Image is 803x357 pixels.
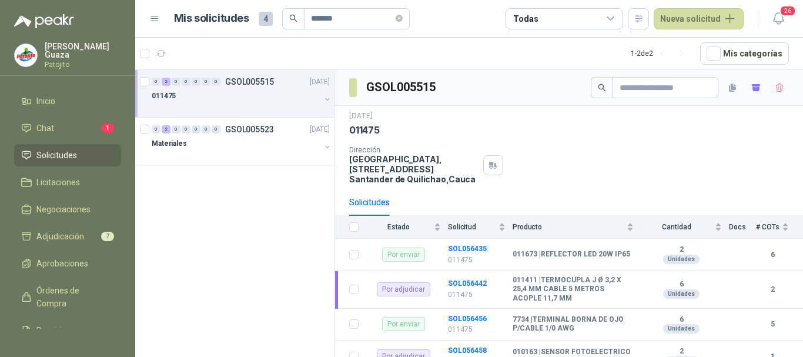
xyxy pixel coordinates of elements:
[513,12,538,25] div: Todas
[513,276,634,303] b: 011411 | TERMOCUPLA J Ø 3,2 X 25,4 MM CABLE 5 METROS ACOPLE 11,7 MM
[225,125,274,134] p: GSOL005523
[448,216,513,239] th: Solicitud
[162,125,170,134] div: 2
[36,95,55,108] span: Inicio
[349,146,479,154] p: Dirección
[779,5,796,16] span: 26
[101,124,114,133] span: 1
[152,78,160,86] div: 0
[289,14,297,22] span: search
[14,252,121,275] a: Aprobaciones
[152,138,187,149] p: Materiales
[101,232,114,241] span: 7
[366,223,431,231] span: Estado
[641,347,722,356] b: 2
[36,149,77,162] span: Solicitudes
[641,216,729,239] th: Cantidad
[45,42,121,59] p: [PERSON_NAME] Guaza
[202,78,210,86] div: 0
[14,117,121,139] a: Chat1
[152,122,332,160] a: 0 2 0 0 0 0 0 GSOL005523[DATE] Materiales
[36,284,110,310] span: Órdenes de Compra
[36,176,80,189] span: Licitaciones
[212,78,220,86] div: 0
[513,223,624,231] span: Producto
[641,223,712,231] span: Cantidad
[192,78,200,86] div: 0
[448,223,496,231] span: Solicitud
[448,315,487,323] a: SOL056456
[14,225,121,248] a: Adjudicación7
[36,203,91,216] span: Negociaciones
[663,289,700,299] div: Unidades
[700,42,789,65] button: Mís categorías
[756,319,789,330] b: 5
[663,324,700,333] div: Unidades
[310,76,330,88] p: [DATE]
[349,111,373,122] p: [DATE]
[448,255,506,266] p: 011475
[349,154,479,184] p: [GEOGRAPHIC_DATA], [STREET_ADDRESS] Santander de Quilichao , Cauca
[641,280,722,289] b: 6
[382,248,425,262] div: Por enviar
[192,125,200,134] div: 0
[14,279,121,315] a: Órdenes de Compra
[162,78,170,86] div: 2
[310,124,330,135] p: [DATE]
[448,324,506,335] p: 011475
[152,75,332,112] a: 0 2 0 0 0 0 0 GSOL005515[DATE] 011475
[36,230,84,243] span: Adjudicación
[152,125,160,134] div: 0
[366,216,448,239] th: Estado
[225,78,274,86] p: GSOL005515
[768,8,789,29] button: 26
[15,44,37,66] img: Company Logo
[349,196,390,209] div: Solicitudes
[182,125,190,134] div: 0
[14,90,121,112] a: Inicio
[396,13,403,24] span: close-circle
[756,249,789,261] b: 6
[448,245,487,253] a: SOL056435
[202,125,210,134] div: 0
[172,125,180,134] div: 0
[448,346,487,355] a: SOL056458
[36,257,88,270] span: Aprobaciones
[182,78,190,86] div: 0
[513,216,641,239] th: Producto
[598,84,606,92] span: search
[729,216,756,239] th: Docs
[172,78,180,86] div: 0
[14,198,121,221] a: Negociaciones
[36,122,54,135] span: Chat
[36,324,80,337] span: Remisiones
[654,8,744,29] button: Nueva solicitud
[14,144,121,166] a: Solicitudes
[513,315,634,333] b: 7734 | TERMINAL BORNA DE OJO P/CABLE 1/0 AWG
[756,216,803,239] th: # COTs
[259,12,273,26] span: 4
[448,289,506,301] p: 011475
[45,61,121,68] p: Patojito
[349,124,380,136] p: 011475
[448,279,487,288] b: SOL056442
[756,284,789,295] b: 2
[663,255,700,264] div: Unidades
[14,14,74,28] img: Logo peakr
[513,250,630,259] b: 011673 | REFLECTOR LED 20W IP65
[756,223,779,231] span: # COTs
[631,44,691,63] div: 1 - 2 de 2
[382,317,425,331] div: Por enviar
[641,245,722,255] b: 2
[212,125,220,134] div: 0
[152,91,176,102] p: 011475
[14,171,121,193] a: Licitaciones
[174,10,249,27] h1: Mis solicitudes
[377,282,430,296] div: Por adjudicar
[14,319,121,342] a: Remisiones
[641,315,722,325] b: 6
[396,15,403,22] span: close-circle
